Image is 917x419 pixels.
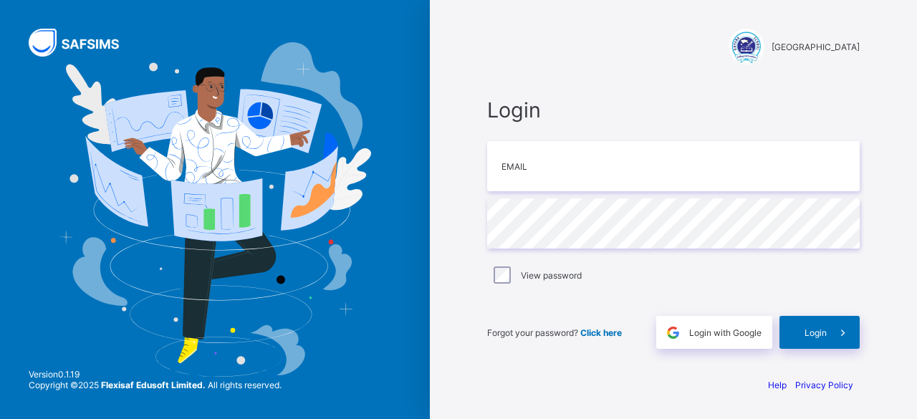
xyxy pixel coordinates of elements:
span: [GEOGRAPHIC_DATA] [772,42,860,52]
strong: Flexisaf Edusoft Limited. [101,380,206,390]
img: Hero Image [59,42,370,377]
span: Login with Google [689,327,762,338]
span: Forgot your password? [487,327,622,338]
label: View password [521,270,582,281]
a: Privacy Policy [795,380,853,390]
img: SAFSIMS Logo [29,29,136,57]
img: google.396cfc9801f0270233282035f929180a.svg [665,324,681,341]
span: Login [805,327,827,338]
a: Click here [580,327,622,338]
span: Version 0.1.19 [29,369,282,380]
a: Help [768,380,787,390]
span: Copyright © 2025 All rights reserved. [29,380,282,390]
span: Login [487,97,860,122]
